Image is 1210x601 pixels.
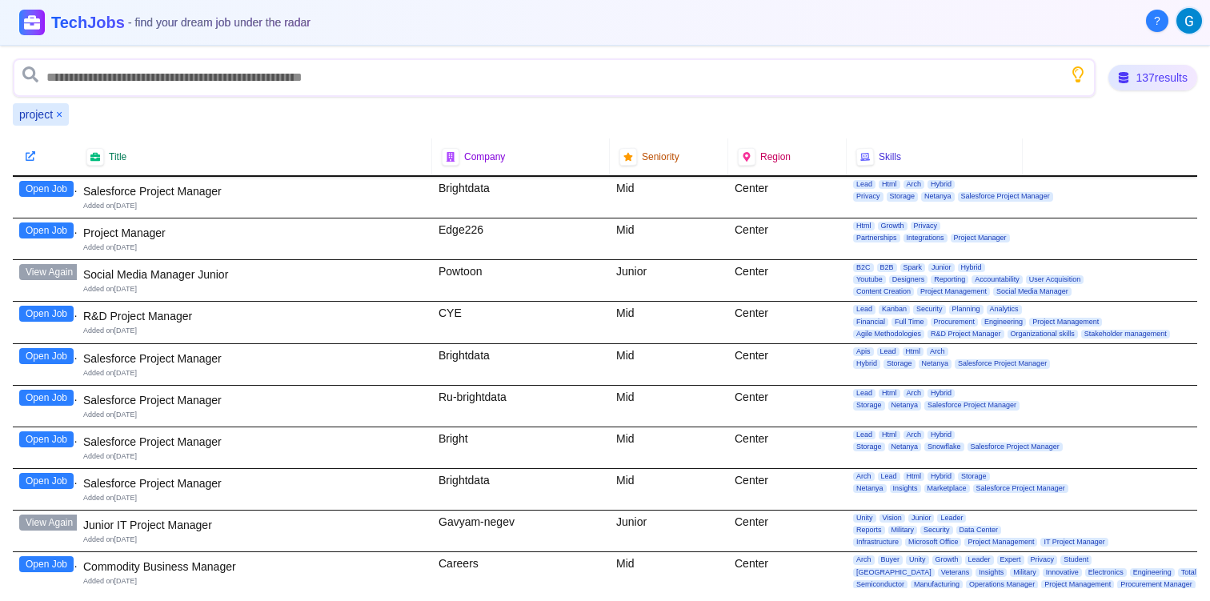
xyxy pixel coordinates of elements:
div: Center [728,177,847,218]
div: Commodity Business Manager [83,559,426,575]
span: Growth [932,555,962,564]
div: Powtoon [432,260,610,302]
button: View Again [19,264,79,280]
span: Planning [949,305,984,314]
span: Storage [883,359,916,368]
span: Lead [877,347,899,356]
span: Junior [908,514,935,523]
span: Project Management [1041,580,1114,589]
span: Netanya [888,401,922,410]
span: Html [879,431,900,439]
div: Mid [610,177,728,218]
button: Open Job [19,306,74,322]
span: Netanya [919,359,952,368]
div: Center [728,469,847,510]
span: ? [1154,13,1160,29]
span: Apis [853,347,874,356]
span: Student [1060,555,1092,564]
span: Electronics [1085,568,1127,577]
div: Bright [432,427,610,468]
span: Innovative [1043,568,1082,577]
span: Privacy [853,192,883,201]
div: Added on [DATE] [83,410,426,420]
button: View Again [19,515,79,531]
span: Growth [878,222,907,230]
span: Seniority [642,150,679,163]
span: Manufacturing [911,580,963,589]
span: Operations Manager [966,580,1038,589]
span: Project Manager [951,234,1010,242]
div: Ru-brightdata [432,386,610,427]
button: Open Job [19,556,74,572]
div: Salesforce Project Manager [83,434,426,450]
span: Buyer [878,555,903,564]
span: Storage [887,192,919,201]
span: Html [903,347,924,356]
div: Brightdata [432,177,610,218]
span: Partnerships [853,234,900,242]
span: Hybrid [928,389,955,398]
span: Integrations [903,234,948,242]
span: Project Management [917,287,990,296]
span: Html [879,180,900,189]
span: Engineering [981,318,1026,327]
span: Procurement Manager [1117,580,1196,589]
div: Salesforce Project Manager [83,475,426,491]
span: Insights [890,484,921,493]
span: Company [464,150,505,163]
div: Added on [DATE] [83,368,426,379]
span: Arch [853,472,875,481]
span: Html [903,472,925,481]
span: Snowflake [924,443,964,451]
span: Privacy [1028,555,1058,564]
div: Social Media Manager Junior [83,266,426,282]
span: Netanya [888,443,922,451]
span: Military [1010,568,1040,577]
div: Added on [DATE] [83,201,426,211]
div: Brightdata [432,469,610,510]
div: Mid [610,386,728,427]
span: Hybrid [958,263,985,272]
span: Html [853,222,875,230]
span: Arch [853,555,875,564]
div: Center [728,386,847,427]
span: Full Time [891,318,928,327]
span: Title [109,150,126,163]
span: Military [888,526,918,535]
button: Remove project filter [56,106,62,122]
button: About Techjobs [1146,10,1168,32]
div: Salesforce Project Manager [83,392,426,408]
span: Veterans [938,568,973,577]
span: Unity [853,514,876,523]
div: Center [728,511,847,552]
div: Added on [DATE] [83,284,426,294]
span: Agile Methodologies [853,330,924,339]
span: Kanban [879,305,910,314]
div: Careers [432,552,610,594]
span: [GEOGRAPHIC_DATA] [853,568,935,577]
div: Center [728,218,847,259]
div: 137 results [1108,65,1197,90]
div: Mid [610,218,728,259]
span: Marketplace [924,484,970,493]
div: Added on [DATE] [83,493,426,503]
span: Salesforce Project Manager [955,359,1050,368]
button: Show search tips [1070,66,1086,82]
button: Open Job [19,222,74,238]
span: Region [760,150,791,163]
span: Storage [853,443,885,451]
div: Project Manager [83,225,426,241]
span: Infrastructure [853,538,902,547]
span: Youtube [853,275,886,284]
div: Added on [DATE] [83,576,426,587]
span: Project Management [1029,318,1102,327]
div: Gavyam-negev [432,511,610,552]
div: R&D Project Manager [83,308,426,324]
span: Semiconductor [853,580,907,589]
span: Organizational skills [1008,330,1078,339]
span: R&D Project Manager [928,330,1004,339]
span: Skills [879,150,901,163]
span: Leader [965,555,994,564]
span: Accountability [972,275,1023,284]
span: Netanya [853,484,887,493]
